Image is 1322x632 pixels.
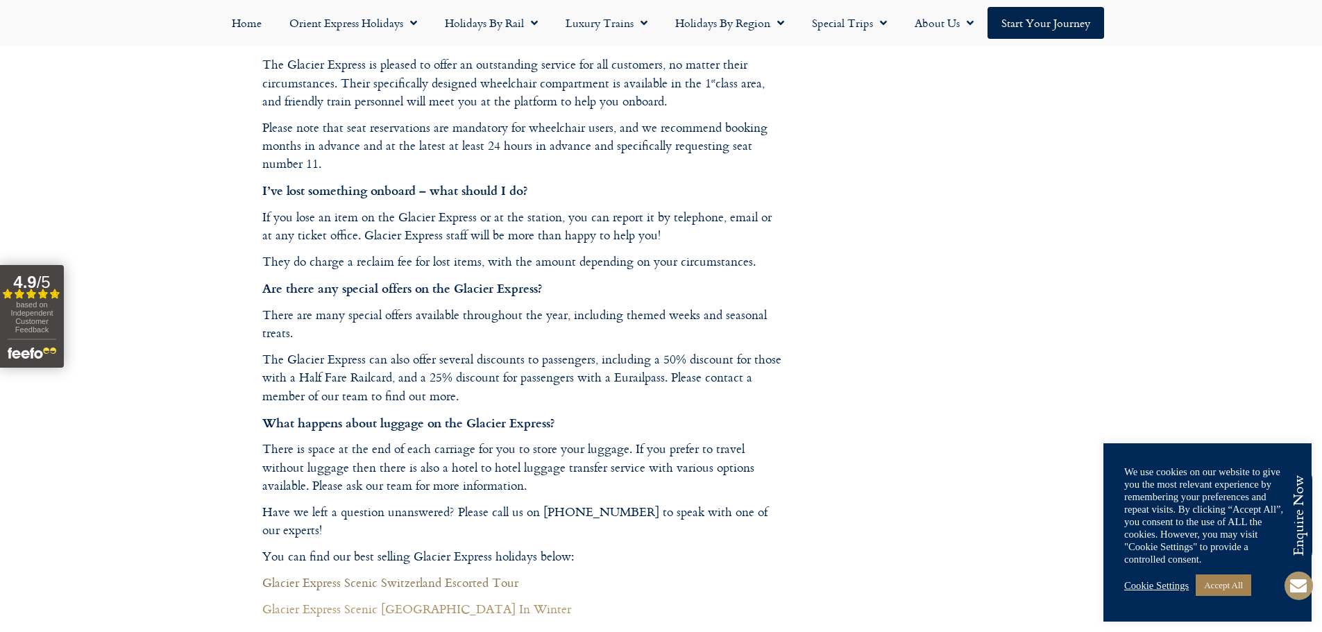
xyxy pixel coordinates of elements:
b: What happens about luggage on the Glacier Express? [262,413,555,432]
a: Holidays by Rail [431,7,552,39]
a: Orient Express Holidays [276,7,431,39]
a: Holidays by Region [661,7,798,39]
nav: Menu [7,7,1315,39]
a: Accept All [1196,574,1251,596]
a: Cookie Settings [1124,579,1189,592]
a: Start your Journey [988,7,1104,39]
p: If you lose an item on the Glacier Express or at the station, you can report it by telephone, ema... [262,208,783,245]
p: There are many special offers available throughout the year, including themed weeks and seasonal ... [262,306,783,343]
a: Special Trips [798,7,901,39]
p: They do charge a reclaim fee for lost items, with the amount depending on your circumstances. [262,253,783,271]
p: Have we left a question unanswered? Please call us on [PHONE_NUMBER] to speak with one of our exp... [262,503,783,540]
a: About Us [901,7,988,39]
b: I’ve lost something onboard – what should I do? [262,181,528,199]
b: Are there any special offers on the Glacier Express? [262,279,543,297]
div: We use cookies on our website to give you the most relevant experience by remembering your prefer... [1124,466,1291,565]
sup: st [711,76,715,85]
p: You can find our best selling Glacier Express holidays below: [262,547,783,565]
a: Glacier Express Scenic [GEOGRAPHIC_DATA] In Winter [262,599,571,618]
a: Home [218,7,276,39]
p: The Glacier Express can also offer several discounts to passengers, including a 50% discount for ... [262,350,783,405]
p: Please note that seat reservations are mandatory for wheelchair users, and we recommend booking m... [262,119,783,173]
p: There is space at the end of each carriage for you to store your luggage. If you prefer to travel... [262,440,783,495]
p: The Glacier Express is pleased to offer an outstanding service for all customers, no matter their... [262,55,783,110]
a: Glacier Express Scenic Switzerland Escorted Tour [262,573,518,592]
a: Luxury Trains [552,7,661,39]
